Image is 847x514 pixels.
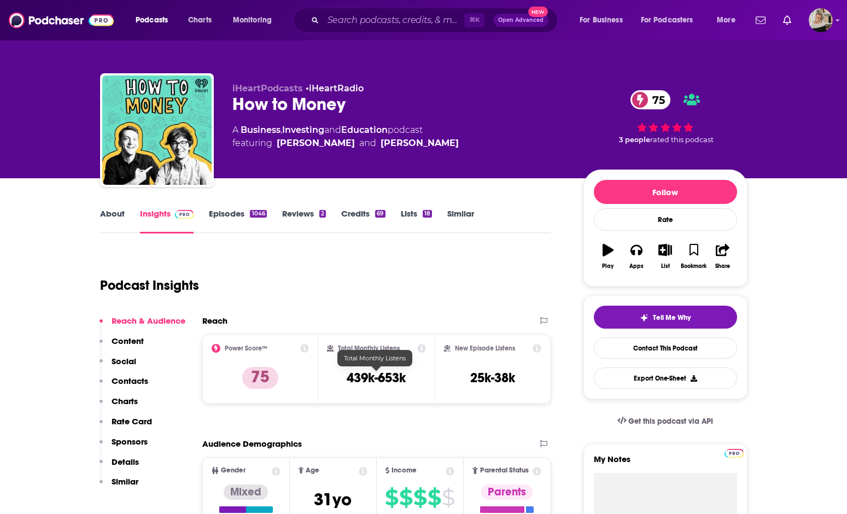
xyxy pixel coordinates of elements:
[225,344,267,352] h2: Power Score™
[232,124,459,150] div: A podcast
[112,356,136,366] p: Social
[653,313,691,322] span: Tell Me Why
[202,439,302,449] h2: Audience Demographics
[306,467,319,474] span: Age
[455,344,515,352] h2: New Episode Listens
[809,8,833,32] button: Show profile menu
[528,7,548,17] span: New
[181,11,218,29] a: Charts
[128,11,182,29] button: open menu
[392,467,417,474] span: Income
[112,376,148,386] p: Contacts
[709,11,749,29] button: open menu
[347,370,406,386] h3: 439k-653k
[609,408,722,435] a: Get this podcast via API
[442,489,454,506] span: $
[630,90,670,109] a: 75
[242,367,278,389] p: 75
[309,83,364,94] a: iHeartRadio
[100,457,139,477] button: Details
[112,416,152,427] p: Rate Card
[470,370,515,386] h3: 25k-38k
[324,125,341,135] span: and
[725,447,744,458] a: Pro website
[602,263,614,270] div: Play
[498,17,544,23] span: Open Advanced
[493,14,548,27] button: Open AdvancedNew
[282,125,324,135] a: Investing
[413,489,427,506] span: $
[100,208,125,233] a: About
[381,137,459,150] a: Matt Altmix
[634,11,709,29] button: open menu
[306,83,364,94] span: •
[175,210,194,219] img: Podchaser Pro
[594,180,737,204] button: Follow
[385,489,398,506] span: $
[102,75,212,185] img: How to Money
[619,136,650,144] span: 3 people
[314,489,352,510] span: 31 yo
[629,263,644,270] div: Apps
[112,476,138,487] p: Similar
[140,208,194,233] a: InsightsPodchaser Pro
[640,313,649,322] img: tell me why sparkle
[594,306,737,329] button: tell me why sparkleTell Me Why
[100,436,148,457] button: Sponsors
[112,457,139,467] p: Details
[323,11,464,29] input: Search podcasts, credits, & more...
[9,10,114,31] img: Podchaser - Follow, Share and Rate Podcasts
[303,8,568,33] div: Search podcasts, credits, & more...
[580,13,623,28] span: For Business
[338,344,400,352] h2: Total Monthly Listens
[399,489,412,506] span: $
[241,125,281,135] a: Business
[661,263,670,270] div: List
[281,125,282,135] span: ,
[250,210,266,218] div: 1046
[809,8,833,32] span: Logged in as angelabaggetta
[481,484,533,500] div: Parents
[594,337,737,359] a: Contact This Podcast
[725,449,744,458] img: Podchaser Pro
[628,417,713,426] span: Get this podcast via API
[572,11,636,29] button: open menu
[282,208,326,233] a: Reviews2
[202,316,227,326] h2: Reach
[480,467,529,474] span: Parental Status
[232,137,459,150] span: featuring
[341,125,388,135] a: Education
[112,436,148,447] p: Sponsors
[221,467,246,474] span: Gender
[650,136,714,144] span: rated this podcast
[375,210,385,218] div: 69
[100,356,136,376] button: Social
[100,277,199,294] h1: Podcast Insights
[233,13,272,28] span: Monitoring
[344,354,406,362] span: Total Monthly Listens
[594,454,737,473] label: My Notes
[708,237,737,276] button: Share
[319,210,326,218] div: 2
[464,13,484,27] span: ⌘ K
[100,376,148,396] button: Contacts
[651,237,679,276] button: List
[100,316,185,336] button: Reach & Audience
[225,11,286,29] button: open menu
[232,83,303,94] span: iHeartPodcasts
[112,396,138,406] p: Charts
[112,316,185,326] p: Reach & Audience
[341,208,385,233] a: Credits69
[100,416,152,436] button: Rate Card
[188,13,212,28] span: Charts
[680,237,708,276] button: Bookmark
[209,208,266,233] a: Episodes1046
[641,90,670,109] span: 75
[100,396,138,416] button: Charts
[136,13,168,28] span: Podcasts
[594,367,737,389] button: Export One-Sheet
[715,263,730,270] div: Share
[717,13,735,28] span: More
[681,263,706,270] div: Bookmark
